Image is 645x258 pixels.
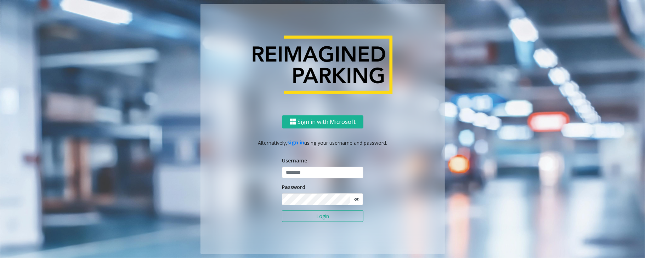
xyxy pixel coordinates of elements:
label: Username [282,157,307,164]
label: Password [282,183,305,191]
p: Alternatively, using your username and password. [208,139,438,146]
button: Sign in with Microsoft [282,115,363,128]
a: sign in [288,139,305,146]
button: Login [282,210,363,222]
